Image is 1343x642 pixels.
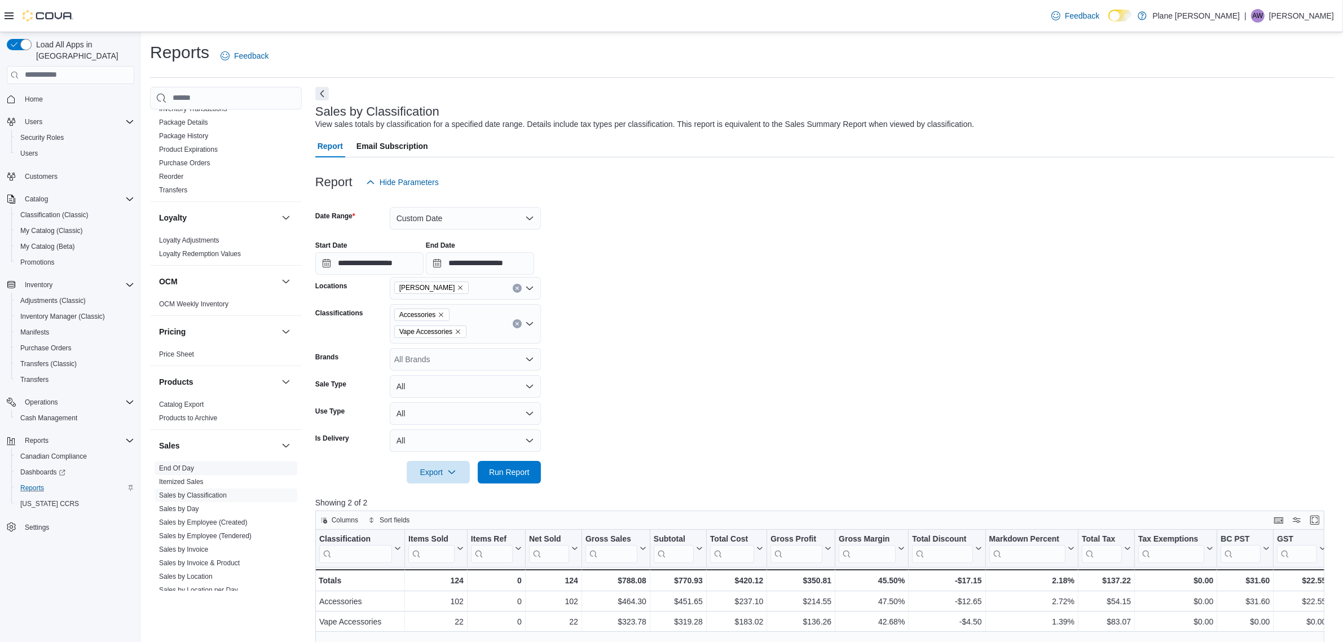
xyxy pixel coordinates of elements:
a: Manifests [16,326,54,339]
h3: OCM [159,276,178,287]
span: Washington CCRS [16,497,134,511]
span: [US_STATE] CCRS [20,499,79,508]
span: Cash Management [20,414,77,423]
span: Dashboards [20,468,65,477]
button: Manifests [11,324,139,340]
button: Products [159,376,277,388]
label: Date Range [315,212,355,221]
span: Email Subscription [356,135,428,157]
div: 45.50% [839,574,905,587]
span: Inventory [20,278,134,292]
div: $137.22 [1082,574,1131,587]
div: GST [1277,534,1317,544]
span: Transfers (Classic) [16,357,134,371]
button: Remove Accessories from selection in this group [438,311,444,318]
button: Enter fullscreen [1308,513,1322,527]
button: All [390,375,541,398]
span: Promotions [20,258,55,267]
span: Users [20,149,38,158]
div: 102 [529,595,578,608]
button: Reports [2,433,139,448]
div: $237.10 [710,595,763,608]
a: Sales by Day [159,505,199,513]
span: AW [1252,9,1263,23]
button: Operations [20,395,63,409]
a: Sales by Classification [159,491,227,499]
span: Canadian Compliance [20,452,87,461]
a: Dashboards [16,465,70,479]
button: Home [2,91,139,107]
input: Dark Mode [1108,10,1132,21]
span: Inventory Manager (Classic) [16,310,134,323]
label: Use Type [315,407,345,416]
button: Security Roles [11,130,139,146]
a: Sales by Location per Day [159,586,238,594]
a: My Catalog (Beta) [16,240,80,253]
h3: Products [159,376,193,388]
a: Sales by Invoice & Product [159,559,240,567]
input: Press the down key to open a popover containing a calendar. [315,252,424,275]
span: Reorder [159,172,183,181]
span: Reports [25,436,49,445]
span: Customers [20,169,134,183]
a: Transfers [159,186,187,194]
button: GST [1277,534,1326,562]
a: Purchase Orders [159,159,210,167]
span: Transfers (Classic) [20,359,77,368]
span: Load All Apps in [GEOGRAPHIC_DATA] [32,39,134,61]
div: $770.93 [654,574,703,587]
button: My Catalog (Classic) [11,223,139,239]
div: Gross Margin [839,534,896,562]
div: OCM [150,297,302,315]
span: Canadian Compliance [16,450,134,463]
button: Loyalty [159,212,277,223]
a: Loyalty Redemption Values [159,250,241,258]
div: Total Cost [710,534,754,562]
button: Remove Duncan from selection in this group [457,284,464,291]
a: Cash Management [16,411,82,425]
span: [PERSON_NAME] [399,282,455,293]
button: Products [279,375,293,389]
div: Items Sold [408,534,455,544]
a: Adjustments (Classic) [16,294,90,307]
span: Home [20,92,134,106]
button: Classification [319,534,401,562]
span: Home [25,95,43,104]
span: Inventory [25,280,52,289]
h3: Sales by Classification [315,105,439,118]
span: Reports [20,483,44,493]
button: Sort fields [364,513,414,527]
button: Clear input [513,319,522,328]
a: Inventory Manager (Classic) [16,310,109,323]
button: Items Ref [471,534,522,562]
span: Classification (Classic) [16,208,134,222]
div: Gross Profit [770,534,822,562]
button: OCM [279,275,293,288]
div: -$12.65 [912,595,981,608]
a: [US_STATE] CCRS [16,497,83,511]
h1: Reports [150,41,209,64]
span: Users [16,147,134,160]
a: Reports [16,481,49,495]
button: Transfers [11,372,139,388]
button: Adjustments (Classic) [11,293,139,309]
span: My Catalog (Classic) [16,224,134,238]
p: Showing 2 of 2 [315,497,1335,508]
span: My Catalog (Beta) [20,242,75,251]
span: Cash Management [16,411,134,425]
a: End Of Day [159,464,194,472]
span: Columns [332,516,358,525]
button: OCM [159,276,277,287]
button: Run Report [478,461,541,483]
button: Loyalty [279,211,293,225]
span: Sales by Day [159,504,199,513]
button: Reports [11,480,139,496]
a: Inventory Transactions [159,105,227,113]
span: Promotions [16,256,134,269]
span: Vape Accessories [399,326,452,337]
div: View sales totals by classification for a specified date range. Details include tax types per cla... [315,118,974,130]
div: BC PST [1221,534,1261,562]
a: Sales by Employee (Created) [159,518,248,526]
button: Gross Profit [770,534,831,562]
span: Loyalty Adjustments [159,236,219,245]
